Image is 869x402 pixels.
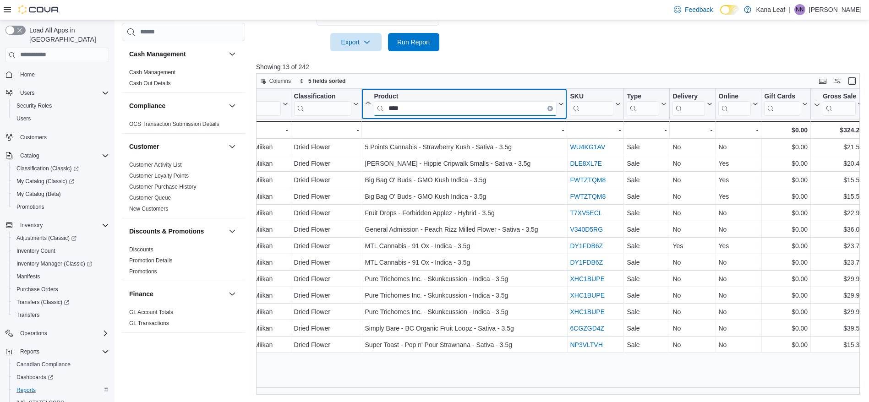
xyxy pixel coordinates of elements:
div: SKU URL [570,92,613,115]
span: Reports [13,385,109,396]
span: Inventory Manager (Classic) [16,260,92,267]
div: Dried Flower [294,257,359,268]
span: Inventory [16,220,109,231]
button: Customer [227,141,238,152]
span: Transfers [13,310,109,321]
div: Product [374,92,557,101]
div: Yes [718,158,758,169]
div: - [627,125,667,136]
span: Security Roles [16,102,52,109]
div: Classification [294,92,351,101]
h3: Finance [129,289,153,299]
div: No [672,306,712,317]
div: No [672,141,712,152]
div: 2 Osprey Miikan [226,224,288,235]
div: Delivery [672,92,705,101]
span: Operations [16,328,109,339]
a: V340D5RG [570,226,603,233]
span: Adjustments (Classic) [16,234,77,242]
input: Dark Mode [720,5,739,15]
div: MTL Cannabis - 91 Ox - Indica - 3.5g [365,240,564,251]
div: No [672,158,712,169]
button: Security Roles [9,99,113,112]
div: $0.00 [764,174,808,185]
div: $20.45 [814,158,863,169]
span: Canadian Compliance [16,361,71,368]
a: FWTZTQM8 [570,193,606,200]
span: Feedback [685,5,713,14]
button: Inventory Count [9,244,113,257]
div: Sale [627,224,667,235]
button: Transfers [9,309,113,321]
button: My Catalog (Beta) [9,188,113,201]
span: Inventory Count [13,245,109,256]
a: Dashboards [9,371,113,384]
div: Cash Management [122,67,245,92]
span: Users [16,115,31,122]
img: Cova [18,5,60,14]
a: DY1FDB6Z [570,242,603,250]
a: DY1FDB6Z [570,259,603,266]
a: Adjustments (Classic) [9,232,113,244]
div: $29.99 [814,290,863,301]
div: 2 Osprey Miikan [226,174,288,185]
div: 2 Osprey Miikan [226,207,288,218]
span: Customer Activity List [129,161,182,168]
div: Dried Flower [294,290,359,301]
h3: Inventory [129,341,158,350]
h3: Customer [129,142,159,151]
a: Cash Management [129,69,175,76]
button: Reports [9,384,113,397]
div: No [672,207,712,218]
div: No [672,273,712,284]
button: Finance [129,289,225,299]
button: Discounts & Promotions [129,227,225,236]
div: No [718,141,758,152]
div: 2 Osprey Miikan [226,257,288,268]
a: Classification (Classic) [13,163,82,174]
div: 2 Osprey Miikan [226,191,288,202]
span: Load All Apps in [GEOGRAPHIC_DATA] [26,26,109,44]
a: Customer Activity List [129,162,182,168]
div: - [365,125,564,136]
div: - [718,125,758,136]
a: Customer Loyalty Points [129,173,189,179]
div: General Admission - Peach Rizz Milled Flower - Sativa - 3.5g [365,224,564,235]
span: Promotions [13,201,109,212]
a: XHC1BUPE [570,275,604,282]
a: Inventory Manager (Classic) [13,258,96,269]
a: Classification (Classic) [9,162,113,175]
a: 6CGZGD4Z [570,325,604,332]
div: Pure Trichomes Inc. - Skunkcussion - Indica - 3.5g [365,290,564,301]
div: Yes [718,191,758,202]
button: Run Report [388,33,439,51]
div: Sale [627,240,667,251]
div: No [672,191,712,202]
span: Promotions [129,268,157,275]
div: No [718,306,758,317]
div: No [718,224,758,235]
span: My Catalog (Beta) [16,190,61,198]
button: Compliance [129,101,225,110]
a: Security Roles [13,100,55,111]
a: T7XV5ECL [570,209,602,217]
div: 5 Points Cannabis - Strawberry Kush - Sativa - 3.5g [365,141,564,152]
a: Promotion Details [129,257,173,264]
div: $22.99 [814,207,863,218]
button: SKU [570,92,621,115]
div: $15.50 [814,191,863,202]
div: Online [718,92,751,115]
span: Users [20,89,34,97]
div: Gift Cards [764,92,800,101]
div: Dried Flower [294,306,359,317]
button: Promotions [9,201,113,213]
a: My Catalog (Beta) [13,189,65,200]
button: Inventory [2,219,113,232]
button: 5 fields sorted [295,76,349,87]
div: Big Bag O' Buds - GMO Kush Indica - 3.5g [365,191,564,202]
div: Sale [627,141,667,152]
a: GL Transactions [129,320,169,326]
a: FWTZTQM8 [570,176,606,184]
div: Customer [122,159,245,218]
